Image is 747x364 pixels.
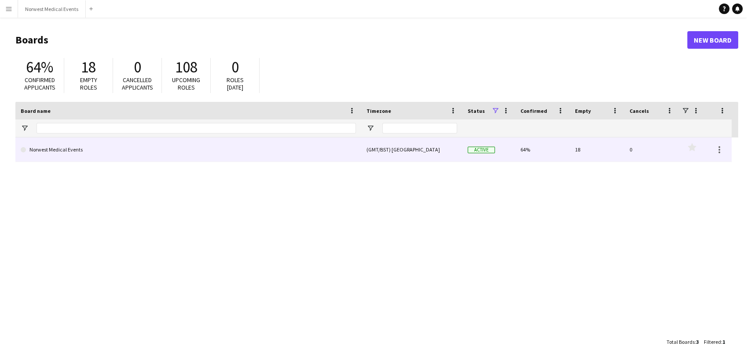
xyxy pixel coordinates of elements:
[520,108,547,114] span: Confirmed
[630,108,649,114] span: Cancels
[80,76,97,91] span: Empty roles
[37,123,356,133] input: Board name Filter Input
[468,147,495,153] span: Active
[666,339,695,345] span: Total Boards
[227,76,244,91] span: Roles [DATE]
[570,137,624,162] div: 18
[704,339,721,345] span: Filtered
[575,108,591,114] span: Empty
[24,76,55,91] span: Confirmed applicants
[21,124,29,132] button: Open Filter Menu
[382,123,457,133] input: Timezone Filter Input
[666,333,699,350] div: :
[175,58,198,77] span: 108
[361,137,462,162] div: (GMT/BST) [GEOGRAPHIC_DATA]
[687,31,738,49] a: New Board
[366,124,374,132] button: Open Filter Menu
[172,76,200,91] span: Upcoming roles
[704,333,725,350] div: :
[18,0,86,18] button: Norwest Medical Events
[366,108,391,114] span: Timezone
[81,58,96,77] span: 18
[26,58,53,77] span: 64%
[122,76,153,91] span: Cancelled applicants
[21,137,356,162] a: Norwest Medical Events
[696,339,699,345] span: 3
[15,33,687,47] h1: Boards
[134,58,141,77] span: 0
[624,137,679,162] div: 0
[231,58,239,77] span: 0
[515,137,570,162] div: 64%
[722,339,725,345] span: 1
[468,108,485,114] span: Status
[21,108,51,114] span: Board name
